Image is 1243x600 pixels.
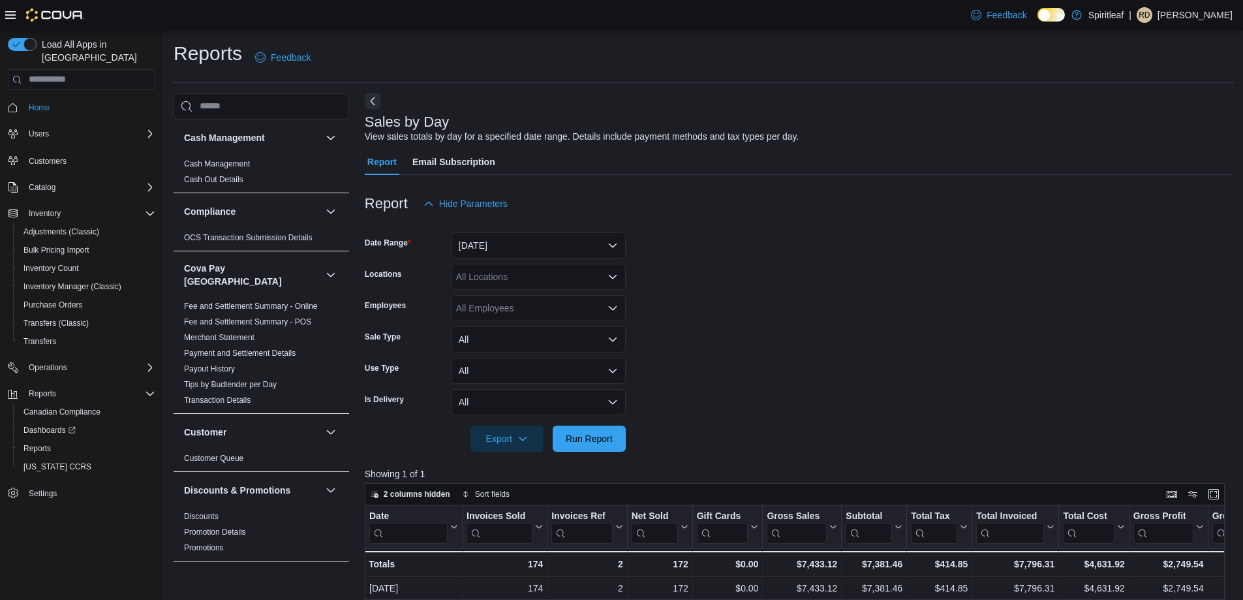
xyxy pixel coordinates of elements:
button: Invoices Ref [551,511,622,544]
h1: Reports [174,40,242,67]
span: Run Report [566,432,613,445]
button: Compliance [323,204,339,219]
span: Home [29,103,50,113]
span: Transfers (Classic) [23,318,89,328]
a: Inventory Count [18,261,84,276]
button: Enter fullscreen [1206,486,1221,502]
h3: Compliance [184,205,236,218]
button: Canadian Compliance [13,403,161,421]
span: [US_STATE] CCRS [23,462,91,472]
button: Customers [3,151,161,170]
div: Invoices Ref [551,511,612,544]
span: Promotions [184,543,224,553]
button: Reports [13,439,161,458]
button: Reports [23,386,61,402]
a: Purchase Orders [18,297,88,313]
button: Total Cost [1063,511,1124,544]
button: Users [3,125,161,143]
a: Merchant Statement [184,333,254,342]
a: Payment and Settlement Details [184,349,296,358]
p: [PERSON_NAME] [1158,7,1233,23]
div: Gross Profit [1133,511,1193,523]
span: RD [1139,7,1150,23]
button: [US_STATE] CCRS [13,458,161,476]
button: Inventory [3,204,161,223]
a: Home [23,100,55,116]
span: Feedback [271,51,311,64]
button: Cova Pay [GEOGRAPHIC_DATA] [323,267,339,283]
span: Inventory Count [23,263,79,274]
div: 174 [467,556,543,572]
span: Catalog [23,180,155,195]
div: Subtotal [846,511,892,544]
div: Net Sold [631,511,677,544]
span: Operations [23,360,155,375]
div: Total Invoiced [976,511,1044,523]
span: Canadian Compliance [18,404,155,420]
div: 2 [551,556,622,572]
span: Reports [29,388,56,399]
h3: Discounts & Promotions [184,484,290,497]
div: 2 [551,580,622,596]
div: Invoices Ref [551,511,612,523]
span: Bulk Pricing Import [18,242,155,258]
button: Users [23,126,54,142]
button: All [451,326,626,353]
a: Feedback [966,2,1032,28]
span: Catalog [29,182,55,193]
span: Payout History [184,364,235,374]
button: Gross Sales [767,511,837,544]
button: Cash Management [184,131,320,144]
button: Inventory Manager (Classic) [13,277,161,296]
span: Dashboards [18,422,155,438]
a: Bulk Pricing Import [18,242,95,258]
a: Fee and Settlement Summary - POS [184,317,311,326]
span: Inventory Manager (Classic) [23,281,121,292]
div: Gross Sales [767,511,827,544]
button: Customer [184,426,320,439]
div: Ravi D [1137,7,1152,23]
button: Operations [3,358,161,377]
div: Customer [174,450,349,471]
button: Home [3,98,161,117]
div: $0.00 [696,556,758,572]
div: $7,433.12 [767,556,837,572]
label: Locations [365,269,402,279]
button: Inventory Count [13,259,161,277]
div: Subtotal [846,511,892,523]
button: Operations [23,360,72,375]
div: Invoices Sold [467,511,532,544]
button: Purchase Orders [13,296,161,314]
button: Cova Pay [GEOGRAPHIC_DATA] [184,262,320,288]
button: Gift Cards [696,511,758,544]
button: Hide Parameters [418,191,513,217]
div: $7,796.31 [976,580,1054,596]
div: $2,749.54 [1133,556,1204,572]
div: Date [369,511,448,544]
span: Adjustments (Classic) [23,227,99,237]
a: Customer Queue [184,454,243,463]
div: View sales totals by day for a specified date range. Details include payment methods and tax type... [365,130,799,144]
div: Gift Card Sales [696,511,748,544]
button: Run Report [553,426,626,452]
div: $414.85 [911,580,968,596]
span: Transfers [18,334,155,349]
span: Cash Management [184,159,250,169]
a: Customers [23,153,72,169]
a: Promotions [184,543,224,552]
span: Reports [18,441,155,456]
a: Tips by Budtender per Day [184,380,277,389]
div: $2,749.54 [1133,580,1204,596]
button: Compliance [184,205,320,218]
span: Bulk Pricing Import [23,245,89,255]
nav: Complex example [8,93,155,537]
span: Tips by Budtender per Day [184,379,277,390]
button: Discounts & Promotions [323,482,339,498]
div: $4,631.92 [1063,580,1124,596]
div: $4,631.92 [1063,556,1124,572]
span: Report [367,149,397,175]
span: Users [23,126,155,142]
span: Promotion Details [184,527,246,537]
